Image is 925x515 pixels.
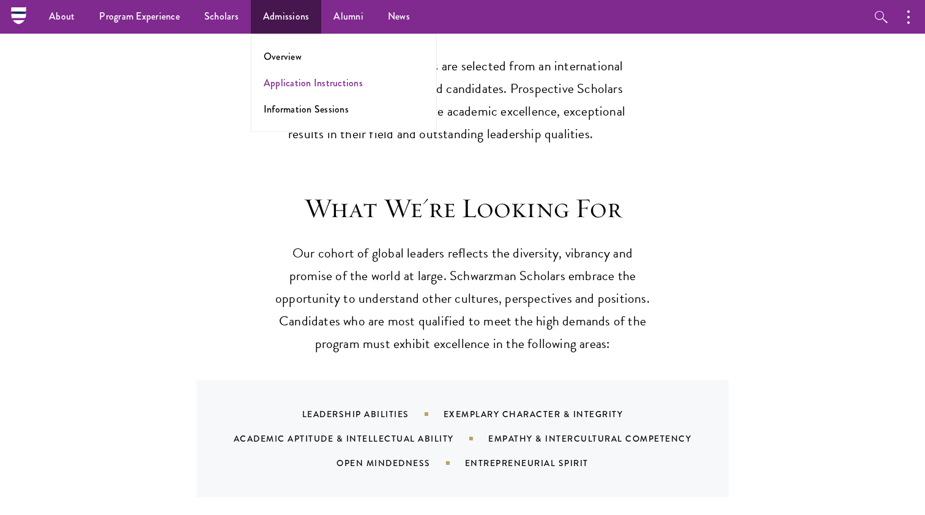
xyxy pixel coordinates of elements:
div: Empathy & Intercultural Competency [488,432,722,445]
a: Information Sessions [264,102,349,116]
a: Overview [264,50,302,64]
h3: What We're Looking For [273,191,652,226]
div: Exemplary Character & Integrity [444,408,654,420]
div: Leadership Abilities [302,408,444,420]
p: Schwarzman Scholars are selected from an international pool of distinguished candidates. Prospect... [288,35,637,146]
div: Entrepreneurial Spirit [465,457,619,469]
div: Open Mindedness [336,457,465,469]
p: Our cohort of global leaders reflects the diversity, vibrancy and promise of the world at large. ... [273,242,652,355]
a: Application Instructions [264,76,363,90]
div: Academic Aptitude & Intellectual Ability [234,432,488,445]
